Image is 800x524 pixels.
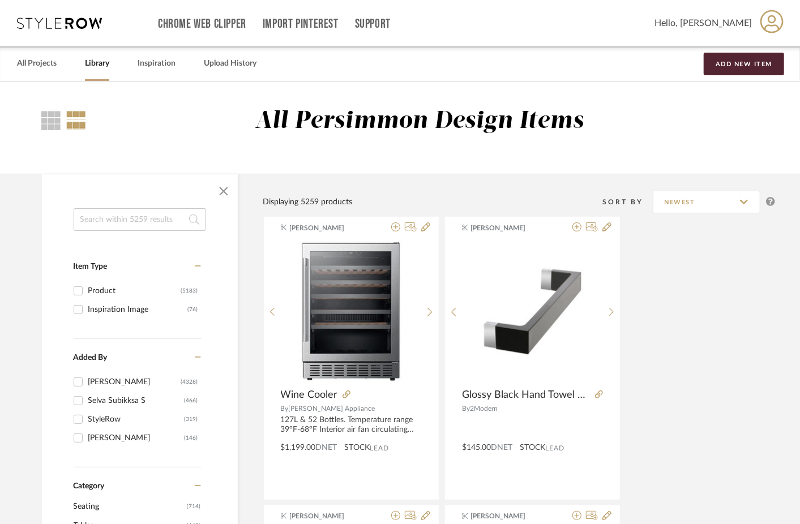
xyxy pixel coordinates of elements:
span: Category [74,482,105,491]
div: (4328) [181,373,198,391]
div: (319) [185,410,198,428]
span: Item Type [74,263,108,270]
a: Library [85,56,109,71]
span: Added By [74,354,108,362]
span: Lead [545,444,564,452]
div: Product [88,282,181,300]
span: Hello, [PERSON_NAME] [654,16,752,30]
span: $145.00 [462,444,491,452]
span: Glossy Black Hand Towel Ring [462,389,591,401]
a: Chrome Web Clipper [158,19,246,29]
span: DNET [491,444,512,452]
input: Search within 5259 results [74,208,206,231]
div: Sort By [603,196,653,208]
div: [PERSON_NAME] [88,429,185,447]
div: 127L & 52 Bottles. Temperature range 39°F-68°F Interior air fan circulating Seamless S.S door fra... [281,415,422,435]
div: (5183) [181,282,198,300]
span: [PERSON_NAME] [289,223,361,233]
span: Seating [74,497,185,516]
span: DNET [316,444,337,452]
div: [PERSON_NAME] [88,373,181,391]
span: Lead [370,444,390,452]
div: Inspiration Image [88,300,188,319]
span: [PERSON_NAME] [289,511,361,521]
span: STOCK [345,442,370,454]
span: [PERSON_NAME] Appliance [289,405,375,412]
div: All Persimmon Design Items [255,107,584,136]
span: (714) [187,497,201,516]
span: 2Modern [470,405,498,412]
span: By [462,405,470,412]
img: Glossy Black Hand Towel Ring [463,242,603,382]
button: Add New Item [704,53,784,75]
a: Import Pinterest [263,19,339,29]
div: (146) [185,429,198,447]
a: Upload History [204,56,256,71]
span: [PERSON_NAME] [471,223,542,233]
button: Close [212,180,235,203]
div: StyleRow [88,410,185,428]
div: Displaying 5259 products [263,196,353,208]
div: Selva Subikksa S [88,392,185,410]
img: Wine Cooler [298,241,404,383]
span: [PERSON_NAME] [471,511,542,521]
a: All Projects [17,56,57,71]
span: STOCK [520,442,545,454]
a: Inspiration [138,56,176,71]
div: (466) [185,392,198,410]
span: By [281,405,289,412]
span: $1,199.00 [281,444,316,452]
span: Wine Cooler [281,389,338,401]
div: (76) [188,300,198,319]
a: Support [355,19,391,29]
